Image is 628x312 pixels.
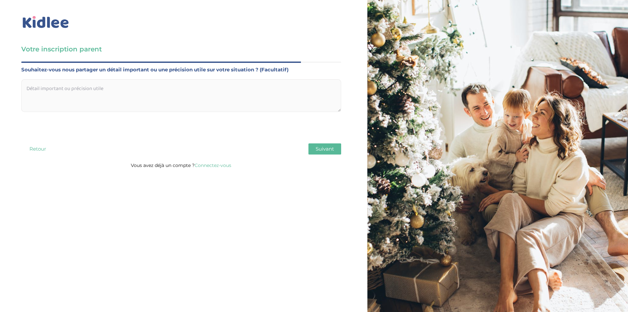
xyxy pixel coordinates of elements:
button: Suivant [308,143,341,155]
a: Connectez-vous [195,162,231,168]
label: Souhaitez-vous nous partager un détail important ou une précision utile sur votre situation ? (Fa... [21,65,341,74]
span: Suivant [316,146,334,152]
h3: Votre inscription parent [21,45,341,54]
p: Vous avez déjà un compte ? [21,161,341,170]
button: Retour [21,143,54,155]
img: logo_kidlee_bleu [21,15,70,30]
